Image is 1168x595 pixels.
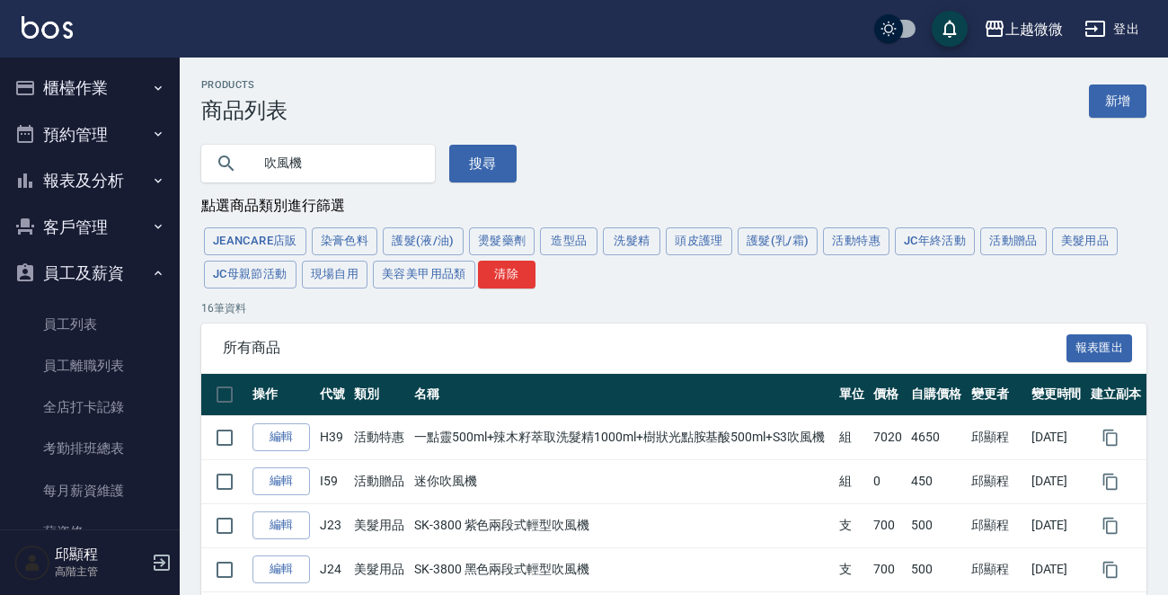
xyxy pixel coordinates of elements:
button: JC年終活動 [895,227,975,255]
th: 操作 [248,374,315,416]
button: 搜尋 [449,145,517,182]
div: 點選商品類別進行篩選 [201,197,1146,216]
h3: 商品列表 [201,98,288,123]
th: 變更時間 [1027,374,1087,416]
td: 美髮用品 [350,547,410,591]
td: 組 [835,415,869,459]
button: 現場自用 [302,261,368,289]
button: 活動特惠 [823,227,889,255]
a: 員工離職列表 [7,345,173,386]
td: 500 [907,547,967,591]
a: 報表匯出 [1066,338,1133,355]
td: J23 [315,503,350,547]
td: 450 [907,459,967,503]
button: 登出 [1077,13,1146,46]
button: 染膏色料 [312,227,378,255]
button: 洗髮精 [603,227,660,255]
button: 護髮(乳/霜) [738,227,818,255]
td: SK-3800 黑色兩段式輕型吹風機 [410,547,835,591]
a: 編輯 [252,555,310,583]
td: 一點靈500ml+辣木籽萃取洗髮精1000ml+樹狀光點胺基酸500ml+S3吹風機 [410,415,835,459]
td: 邱顯程 [967,547,1027,591]
td: [DATE] [1027,547,1087,591]
p: 16 筆資料 [201,300,1146,316]
td: J24 [315,547,350,591]
a: 新增 [1089,84,1146,118]
td: 邱顯程 [967,503,1027,547]
button: 上越微微 [977,11,1070,48]
p: 高階主管 [55,564,146,580]
td: H39 [315,415,350,459]
a: 薪資條 [7,511,173,553]
div: 上越微微 [1005,18,1063,40]
img: Logo [22,16,73,39]
th: 變更者 [967,374,1027,416]
th: 自購價格 [907,374,967,416]
button: 造型品 [540,227,597,255]
a: 每月薪資維護 [7,470,173,511]
td: 迷你吹風機 [410,459,835,503]
td: [DATE] [1027,415,1087,459]
button: 美容美甲用品類 [373,261,475,289]
td: 支 [835,547,869,591]
td: I59 [315,459,350,503]
td: 700 [869,547,907,591]
button: JC母親節活動 [204,261,296,289]
button: 護髮(液/油) [383,227,464,255]
button: JeanCare店販 [204,227,306,255]
th: 單位 [835,374,869,416]
td: [DATE] [1027,503,1087,547]
button: 預約管理 [7,111,173,158]
td: 邱顯程 [967,415,1027,459]
td: 7020 [869,415,907,459]
th: 名稱 [410,374,835,416]
button: 美髮用品 [1052,227,1119,255]
th: 建立副本 [1086,374,1146,416]
td: 支 [835,503,869,547]
button: 報表及分析 [7,157,173,204]
a: 編輯 [252,423,310,451]
td: 0 [869,459,907,503]
img: Person [14,545,50,581]
td: [DATE] [1027,459,1087,503]
h5: 邱顯程 [55,546,146,564]
button: 清除 [478,261,535,289]
button: save [932,11,968,47]
td: 活動特惠 [350,415,410,459]
button: 燙髮藥劑 [469,227,535,255]
th: 價格 [869,374,907,416]
a: 編輯 [252,511,310,539]
td: 活動贈品 [350,459,410,503]
button: 員工及薪資 [7,250,173,297]
a: 考勤排班總表 [7,428,173,469]
button: 客戶管理 [7,204,173,251]
a: 編輯 [252,467,310,495]
a: 員工列表 [7,304,173,345]
h2: Products [201,79,288,91]
a: 全店打卡記錄 [7,386,173,428]
span: 所有商品 [223,339,1066,357]
button: 頭皮護理 [666,227,732,255]
th: 類別 [350,374,410,416]
td: 700 [869,503,907,547]
td: 組 [835,459,869,503]
td: SK-3800 紫色兩段式輕型吹風機 [410,503,835,547]
td: 500 [907,503,967,547]
button: 櫃檯作業 [7,65,173,111]
button: 活動贈品 [980,227,1047,255]
input: 搜尋關鍵字 [252,139,420,188]
td: 美髮用品 [350,503,410,547]
button: 報表匯出 [1066,334,1133,362]
th: 代號 [315,374,350,416]
td: 4650 [907,415,967,459]
td: 邱顯程 [967,459,1027,503]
